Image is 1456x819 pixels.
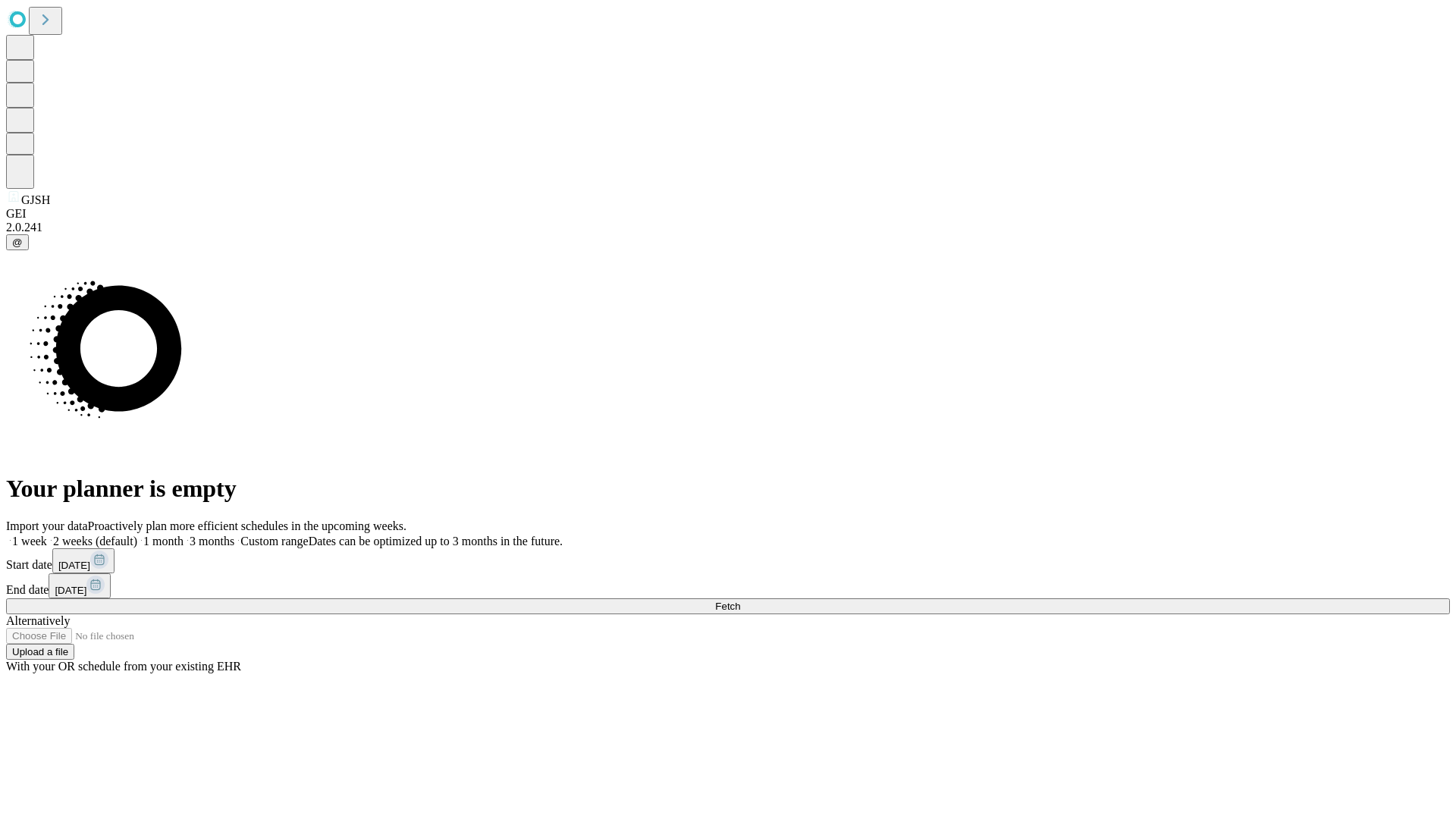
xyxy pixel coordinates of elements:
span: GJSH [21,193,50,206]
div: End date [6,573,1450,598]
button: [DATE] [52,548,115,573]
span: @ [12,237,23,248]
span: Custom range [240,535,308,548]
button: Fetch [6,598,1450,614]
div: GEI [6,207,1450,221]
button: [DATE] [49,573,111,598]
span: With your OR schedule from your existing EHR [6,660,241,673]
span: 3 months [190,535,234,548]
button: @ [6,234,29,250]
span: Fetch [715,601,740,612]
span: [DATE] [58,560,90,571]
span: Dates can be optimized up to 3 months in the future. [309,535,563,548]
span: Alternatively [6,614,70,627]
div: Start date [6,548,1450,573]
span: 1 week [12,535,47,548]
div: 2.0.241 [6,221,1450,234]
h1: Your planner is empty [6,475,1450,503]
button: Upload a file [6,644,74,660]
span: 2 weeks (default) [53,535,137,548]
span: [DATE] [55,585,86,596]
span: Import your data [6,519,88,532]
span: Proactively plan more efficient schedules in the upcoming weeks. [88,519,406,532]
span: 1 month [143,535,184,548]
